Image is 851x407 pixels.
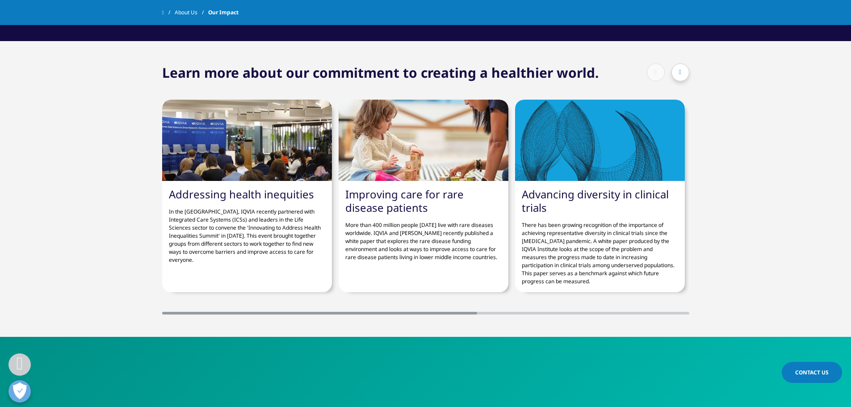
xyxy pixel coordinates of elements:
[175,4,208,21] a: About Us
[169,201,325,264] p: In the [GEOGRAPHIC_DATA], IQVIA recently partnered with Integrated Care Systems (ICSs) and leader...
[345,214,502,261] p: More than 400 million people [DATE] live with rare diseases worldwide. IQVIA and [PERSON_NAME] re...
[795,369,829,376] span: Contact Us
[782,362,842,383] a: Contact Us
[169,187,314,201] a: Addressing health inequities
[345,187,464,215] a: Improving care for rare disease patients
[162,63,599,82] h2: Learn more about our commitment to creating a healthier world.
[8,380,31,403] button: Open Preferences
[208,4,239,21] span: Our Impact
[522,187,669,215] a: Advancing diversity in clinical trials
[522,214,678,285] p: There has been growing recognition of the importance of achieving representative diversity in cli...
